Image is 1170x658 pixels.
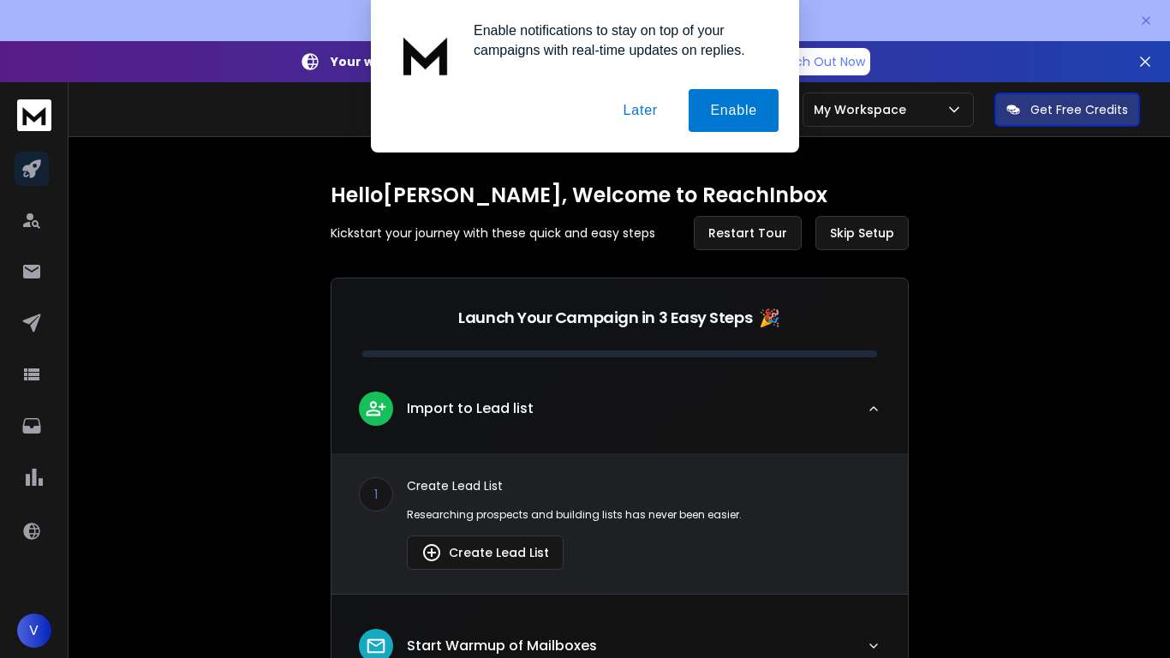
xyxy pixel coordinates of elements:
[421,542,442,563] img: lead
[460,21,779,60] div: Enable notifications to stay on top of your campaigns with real-time updates on replies.
[407,508,880,522] p: Researching prospects and building lists has never been easier.
[407,636,597,656] p: Start Warmup of Mailboxes
[17,613,51,648] button: V
[331,378,908,453] button: leadImport to Lead list
[815,216,909,250] button: Skip Setup
[331,182,909,209] h1: Hello [PERSON_NAME] , Welcome to ReachInbox
[391,21,460,89] img: notification icon
[359,477,393,511] div: 1
[458,306,752,330] p: Launch Your Campaign in 3 Easy Steps
[759,306,780,330] span: 🎉
[365,635,387,657] img: lead
[331,453,908,594] div: leadImport to Lead list
[601,89,678,132] button: Later
[689,89,779,132] button: Enable
[365,398,387,419] img: lead
[407,398,534,419] p: Import to Lead list
[694,216,802,250] button: Restart Tour
[407,477,880,494] p: Create Lead List
[407,535,564,570] button: Create Lead List
[331,224,655,242] p: Kickstart your journey with these quick and easy steps
[830,224,894,242] span: Skip Setup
